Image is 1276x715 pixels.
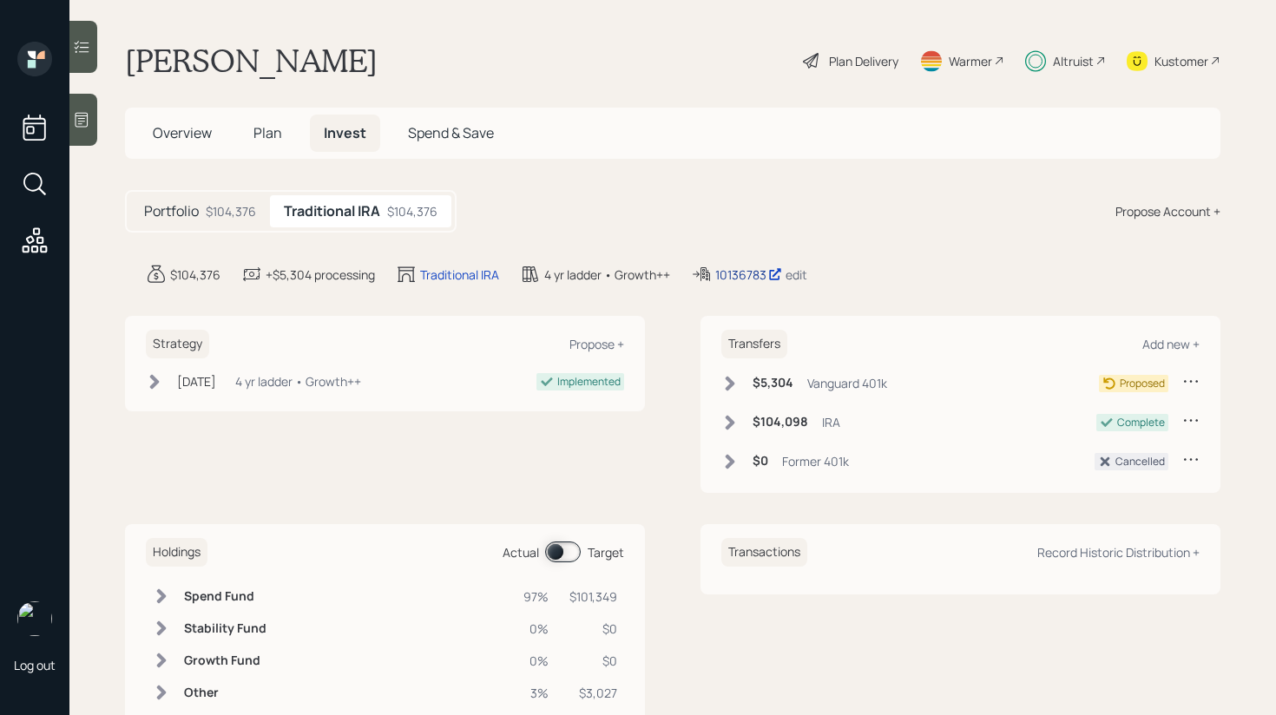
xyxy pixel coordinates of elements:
[1115,454,1165,469] div: Cancelled
[569,587,617,606] div: $101,349
[588,543,624,561] div: Target
[949,52,992,70] div: Warmer
[786,266,807,283] div: edit
[569,684,617,702] div: $3,027
[829,52,898,70] div: Plan Delivery
[420,266,499,284] div: Traditional IRA
[253,123,282,142] span: Plan
[557,374,621,390] div: Implemented
[1117,415,1165,430] div: Complete
[569,336,624,352] div: Propose +
[523,587,549,606] div: 97%
[387,202,437,220] div: $104,376
[753,454,768,469] h6: $0
[1120,376,1165,391] div: Proposed
[184,621,266,636] h6: Stability Fund
[1037,544,1200,561] div: Record Historic Distribution +
[266,266,375,284] div: +$5,304 processing
[1154,52,1208,70] div: Kustomer
[1115,202,1220,220] div: Propose Account +
[206,202,256,220] div: $104,376
[1142,336,1200,352] div: Add new +
[503,543,539,561] div: Actual
[184,653,266,668] h6: Growth Fund
[146,330,209,358] h6: Strategy
[17,601,52,636] img: retirable_logo.png
[1053,52,1094,70] div: Altruist
[177,372,216,390] div: [DATE]
[807,374,887,392] div: Vanguard 401k
[569,620,617,638] div: $0
[721,538,807,567] h6: Transactions
[153,123,212,142] span: Overview
[721,330,787,358] h6: Transfers
[523,684,549,702] div: 3%
[544,266,670,284] div: 4 yr ladder • Growth++
[782,452,849,470] div: Former 401k
[235,372,361,390] div: 4 yr ladder • Growth++
[184,685,266,700] h6: Other
[284,203,380,220] h5: Traditional IRA
[170,266,220,284] div: $104,376
[753,376,793,390] h6: $5,304
[715,266,782,284] div: 10136783
[523,652,549,670] div: 0%
[144,203,199,220] h5: Portfolio
[125,42,378,80] h1: [PERSON_NAME]
[523,620,549,638] div: 0%
[324,123,366,142] span: Invest
[146,538,207,567] h6: Holdings
[753,415,808,430] h6: $104,098
[569,652,617,670] div: $0
[408,123,494,142] span: Spend & Save
[14,657,56,673] div: Log out
[184,589,266,604] h6: Spend Fund
[822,413,840,431] div: IRA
